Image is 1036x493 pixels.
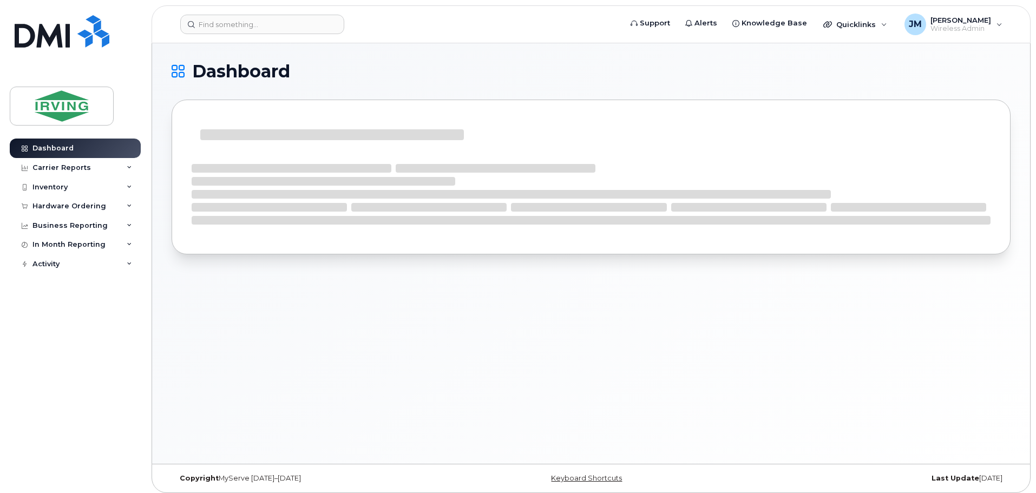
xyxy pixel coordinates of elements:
strong: Copyright [180,474,219,482]
strong: Last Update [932,474,979,482]
a: Keyboard Shortcuts [551,474,622,482]
span: Dashboard [192,63,290,80]
div: [DATE] [731,474,1011,483]
div: MyServe [DATE]–[DATE] [172,474,451,483]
